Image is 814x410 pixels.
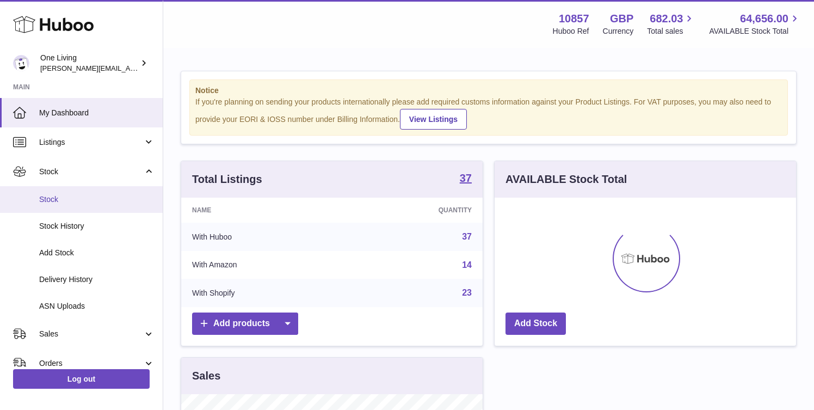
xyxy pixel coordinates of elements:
[40,53,138,74] div: One Living
[192,313,298,335] a: Add products
[181,251,346,279] td: With Amazon
[195,85,782,96] strong: Notice
[610,11,633,26] strong: GBP
[40,64,218,72] span: [PERSON_NAME][EMAIL_ADDRESS][DOMAIN_NAME]
[462,232,472,241] a: 37
[709,11,801,36] a: 64,656.00 AVAILABLE Stock Total
[400,109,467,130] a: View Listings
[462,260,472,270] a: 14
[647,11,695,36] a: 682.03 Total sales
[39,329,143,339] span: Sales
[462,288,472,297] a: 23
[39,221,155,231] span: Stock History
[709,26,801,36] span: AVAILABLE Stock Total
[346,198,483,223] th: Quantity
[505,313,566,335] a: Add Stock
[39,108,155,118] span: My Dashboard
[553,26,589,36] div: Huboo Ref
[559,11,589,26] strong: 10857
[39,137,143,148] span: Listings
[505,172,627,187] h3: AVAILABLE Stock Total
[181,223,346,251] td: With Huboo
[39,194,155,205] span: Stock
[39,301,155,311] span: ASN Uploads
[460,173,472,186] a: 37
[13,55,29,71] img: Jessica@oneliving.com
[195,97,782,130] div: If you're planning on sending your products internationally please add required customs informati...
[39,167,143,177] span: Stock
[181,279,346,307] td: With Shopify
[39,274,155,285] span: Delivery History
[650,11,683,26] span: 682.03
[192,172,262,187] h3: Total Listings
[181,198,346,223] th: Name
[13,369,150,389] a: Log out
[647,26,695,36] span: Total sales
[740,11,788,26] span: 64,656.00
[192,369,220,383] h3: Sales
[39,248,155,258] span: Add Stock
[39,358,143,369] span: Orders
[460,173,472,183] strong: 37
[603,26,634,36] div: Currency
